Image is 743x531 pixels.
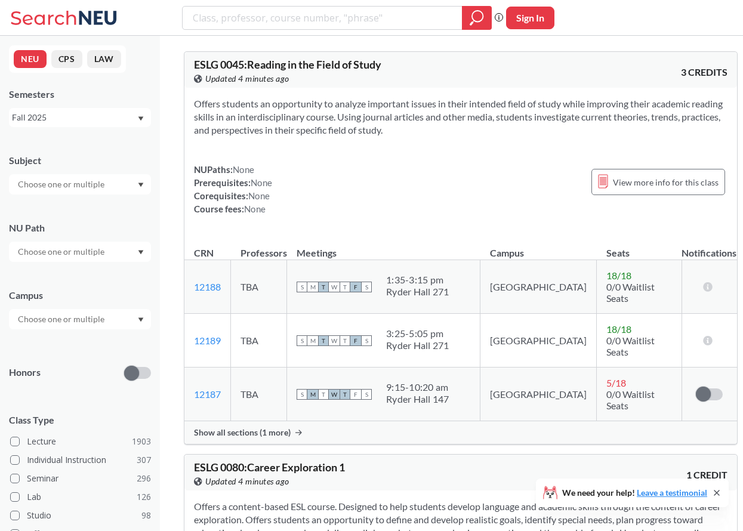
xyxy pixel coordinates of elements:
[194,335,221,346] a: 12189
[361,282,372,292] span: S
[137,472,151,485] span: 296
[562,489,707,497] span: We need your help!
[9,108,151,127] div: Fall 2025Dropdown arrow
[138,250,144,255] svg: Dropdown arrow
[231,368,287,421] td: TBA
[10,434,151,449] label: Lecture
[637,487,707,498] a: Leave a testimonial
[12,111,137,124] div: Fall 2025
[682,234,737,260] th: Notifications
[194,58,381,71] span: ESLG 0045 : Reading in the Field of Study
[10,452,151,468] label: Individual Instruction
[205,72,289,85] span: Updated 4 minutes ago
[681,66,727,79] span: 3 CREDITS
[307,335,318,346] span: M
[480,234,597,260] th: Campus
[480,260,597,314] td: [GEOGRAPHIC_DATA]
[51,50,82,68] button: CPS
[251,177,272,188] span: None
[361,389,372,400] span: S
[194,163,272,215] div: NUPaths: Prerequisites: Corequisites: Course fees:
[318,335,329,346] span: T
[307,282,318,292] span: M
[386,274,449,286] div: 1:35 - 3:15 pm
[10,508,151,523] label: Studio
[297,389,307,400] span: S
[340,335,350,346] span: T
[9,289,151,302] div: Campus
[350,282,361,292] span: F
[138,317,144,322] svg: Dropdown arrow
[318,282,329,292] span: T
[194,97,727,137] section: Offers students an opportunity to analyze important issues in their intended field of study while...
[606,323,631,335] span: 18 / 18
[361,335,372,346] span: S
[14,50,47,68] button: NEU
[231,260,287,314] td: TBA
[297,282,307,292] span: S
[297,335,307,346] span: S
[606,270,631,281] span: 18 / 18
[10,471,151,486] label: Seminar
[386,328,449,339] div: 3:25 - 5:05 pm
[9,174,151,195] div: Dropdown arrow
[606,388,655,411] span: 0/0 Waitlist Seats
[287,234,480,260] th: Meetings
[10,489,151,505] label: Lab
[386,286,449,298] div: Ryder Hall 271
[12,245,112,259] input: Choose one or multiple
[194,246,214,260] div: CRN
[233,164,254,175] span: None
[194,388,221,400] a: 12187
[307,389,318,400] span: M
[9,88,151,101] div: Semesters
[350,389,361,400] span: F
[462,6,492,30] div: magnifying glass
[231,234,287,260] th: Professors
[9,366,41,379] p: Honors
[606,281,655,304] span: 0/0 Waitlist Seats
[9,154,151,167] div: Subject
[506,7,554,29] button: Sign In
[386,381,449,393] div: 9:15 - 10:20 am
[340,282,350,292] span: T
[138,183,144,187] svg: Dropdown arrow
[613,175,719,190] span: View more info for this class
[340,389,350,400] span: T
[480,368,597,421] td: [GEOGRAPHIC_DATA]
[480,314,597,368] td: [GEOGRAPHIC_DATA]
[231,314,287,368] td: TBA
[597,234,682,260] th: Seats
[9,242,151,262] div: Dropdown arrow
[329,389,340,400] span: W
[350,335,361,346] span: F
[9,221,151,234] div: NU Path
[194,461,345,474] span: ESLG 0080 : Career Exploration 1
[205,475,289,488] span: Updated 4 minutes ago
[9,309,151,329] div: Dropdown arrow
[194,281,221,292] a: 12188
[244,203,266,214] span: None
[138,116,144,121] svg: Dropdown arrow
[329,335,340,346] span: W
[192,8,454,28] input: Class, professor, course number, "phrase"
[606,377,626,388] span: 5 / 18
[137,490,151,504] span: 126
[87,50,121,68] button: LAW
[194,427,291,438] span: Show all sections (1 more)
[386,339,449,351] div: Ryder Hall 271
[137,453,151,467] span: 307
[686,468,727,481] span: 1 CREDIT
[606,335,655,357] span: 0/0 Waitlist Seats
[132,435,151,448] span: 1903
[9,413,151,427] span: Class Type
[12,177,112,192] input: Choose one or multiple
[184,421,737,444] div: Show all sections (1 more)
[12,312,112,326] input: Choose one or multiple
[141,509,151,522] span: 98
[386,393,449,405] div: Ryder Hall 147
[329,282,340,292] span: W
[318,389,329,400] span: T
[248,190,270,201] span: None
[470,10,484,26] svg: magnifying glass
